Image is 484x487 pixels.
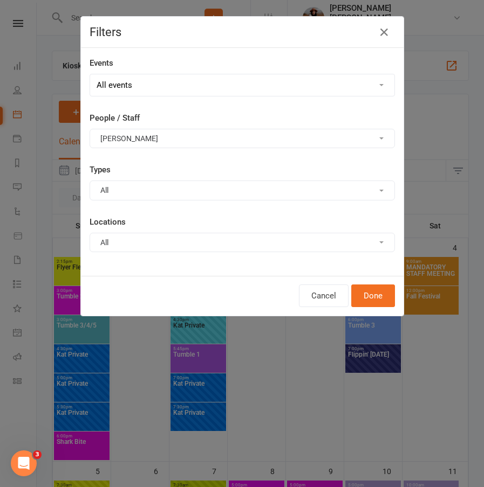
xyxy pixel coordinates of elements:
[90,25,395,39] h4: Filters
[376,24,393,41] button: Close
[11,450,37,476] iframe: Intercom live chat
[299,284,349,307] button: Cancel
[90,129,395,148] button: [PERSON_NAME]
[90,57,113,69] label: Events
[33,450,42,459] span: 3
[90,215,126,228] label: Locations
[90,112,140,124] label: People / Staff
[351,284,395,307] button: Done
[90,180,395,200] button: All
[90,163,111,176] label: Types
[90,233,395,252] button: All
